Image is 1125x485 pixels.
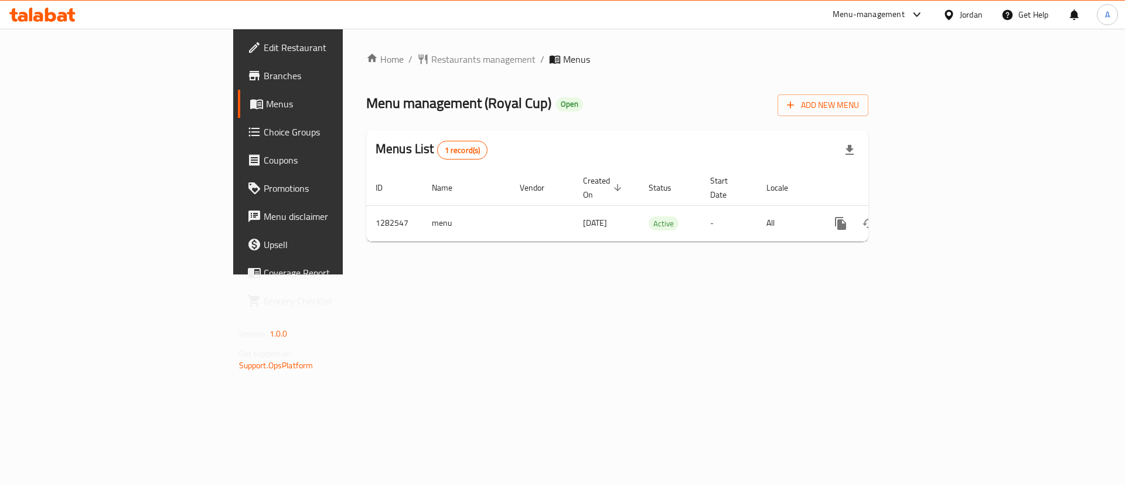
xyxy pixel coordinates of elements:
th: Actions [817,170,949,206]
a: Upsell [238,230,421,259]
div: Jordan [960,8,983,21]
nav: breadcrumb [366,52,868,66]
a: Coverage Report [238,259,421,287]
span: Created On [583,174,625,202]
div: Active [649,216,679,230]
div: Export file [836,136,864,164]
span: Status [649,181,687,195]
span: Open [556,99,583,109]
button: Change Status [855,209,883,238]
button: more [827,209,855,238]
span: Start Date [710,174,743,202]
div: Menu-management [833,8,905,22]
span: Locale [766,181,803,195]
a: Promotions [238,174,421,202]
span: Active [649,217,679,230]
span: Coverage Report [264,266,412,280]
span: Branches [264,69,412,83]
span: Add New Menu [787,98,859,113]
button: Add New Menu [778,94,868,116]
span: Get support on: [239,346,293,361]
a: Menus [238,90,421,118]
span: Menus [563,52,590,66]
span: A [1105,8,1110,21]
td: menu [422,205,510,241]
a: Menu disclaimer [238,202,421,230]
span: [DATE] [583,215,607,230]
span: Vendor [520,181,560,195]
div: Total records count [437,141,488,160]
td: - [701,205,757,241]
span: ID [376,181,398,195]
a: Coupons [238,146,421,174]
span: Edit Restaurant [264,40,412,55]
span: Version: [239,326,268,341]
span: Restaurants management [431,52,536,66]
a: Branches [238,62,421,90]
span: 1 record(s) [438,145,487,156]
span: Menu management ( Royal Cup ) [366,90,551,116]
a: Support.OpsPlatform [239,358,313,373]
a: Edit Restaurant [238,33,421,62]
a: Grocery Checklist [238,287,421,315]
span: Choice Groups [264,125,412,139]
span: Name [432,181,468,195]
span: Grocery Checklist [264,294,412,308]
div: Open [556,97,583,111]
li: / [540,52,544,66]
a: Restaurants management [417,52,536,66]
span: Upsell [264,238,412,252]
span: Coupons [264,153,412,167]
h2: Menus List [376,140,487,160]
span: 1.0.0 [270,326,288,341]
td: All [757,205,817,241]
a: Choice Groups [238,118,421,146]
span: Promotions [264,181,412,195]
span: Menu disclaimer [264,209,412,223]
table: enhanced table [366,170,949,242]
span: Menus [266,97,412,111]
